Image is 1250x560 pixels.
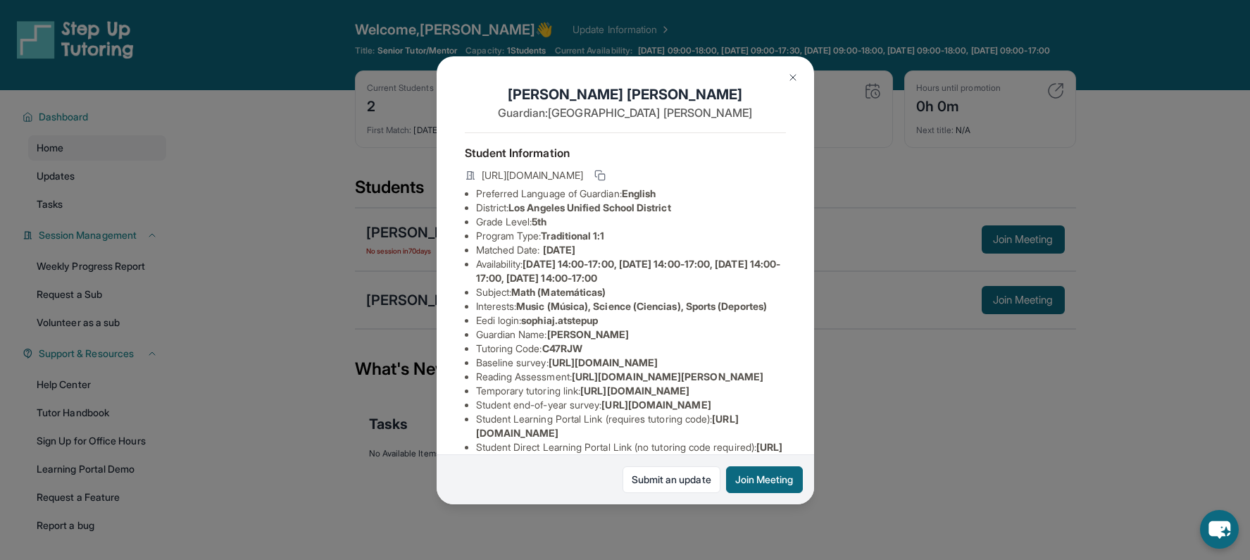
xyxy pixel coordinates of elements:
[623,466,720,493] a: Submit an update
[541,230,604,242] span: Traditional 1:1
[476,215,786,229] li: Grade Level:
[572,371,763,382] span: [URL][DOMAIN_NAME][PERSON_NAME]
[476,356,786,370] li: Baseline survey :
[476,313,786,328] li: Eedi login :
[549,356,658,368] span: [URL][DOMAIN_NAME]
[476,370,786,384] li: Reading Assessment :
[476,201,786,215] li: District:
[542,342,582,354] span: C47RJW
[476,328,786,342] li: Guardian Name :
[476,187,786,201] li: Preferred Language of Guardian:
[476,285,786,299] li: Subject :
[601,399,711,411] span: [URL][DOMAIN_NAME]
[476,342,786,356] li: Tutoring Code :
[543,244,575,256] span: [DATE]
[516,300,767,312] span: Music (Música), Science (Ciencias), Sports (Deportes)
[547,328,630,340] span: [PERSON_NAME]
[476,440,786,468] li: Student Direct Learning Portal Link (no tutoring code required) :
[521,314,598,326] span: sophiaj.atstepup
[465,104,786,121] p: Guardian: [GEOGRAPHIC_DATA] [PERSON_NAME]
[622,187,656,199] span: English
[476,243,786,257] li: Matched Date:
[476,299,786,313] li: Interests :
[580,385,689,397] span: [URL][DOMAIN_NAME]
[1200,510,1239,549] button: chat-button
[508,201,670,213] span: Los Angeles Unified School District
[476,384,786,398] li: Temporary tutoring link :
[476,258,781,284] span: [DATE] 14:00-17:00, [DATE] 14:00-17:00, [DATE] 14:00-17:00, [DATE] 14:00-17:00
[476,229,786,243] li: Program Type:
[592,167,608,184] button: Copy link
[465,144,786,161] h4: Student Information
[511,286,606,298] span: Math (Matemáticas)
[532,216,546,228] span: 5th
[482,168,583,182] span: [URL][DOMAIN_NAME]
[787,72,799,83] img: Close Icon
[476,257,786,285] li: Availability:
[476,412,786,440] li: Student Learning Portal Link (requires tutoring code) :
[726,466,803,493] button: Join Meeting
[476,398,786,412] li: Student end-of-year survey :
[465,85,786,104] h1: [PERSON_NAME] [PERSON_NAME]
